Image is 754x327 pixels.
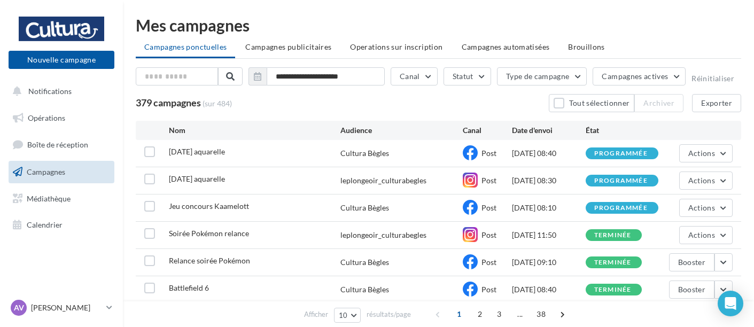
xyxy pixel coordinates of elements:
button: Actions [679,144,733,162]
button: Nouvelle campagne [9,51,114,69]
div: [DATE] 09:10 [512,257,586,268]
div: Date d'envoi [512,125,586,136]
div: [DATE] 08:40 [512,148,586,159]
span: Actions [688,203,715,212]
button: Archiver [634,94,683,112]
span: Afficher [304,309,328,320]
span: ... [511,306,528,323]
div: terminée [594,232,632,239]
button: Actions [679,226,733,244]
div: [DATE] 08:30 [512,175,586,186]
button: Tout sélectionner [549,94,634,112]
span: Halloween aquarelle [169,174,225,183]
span: 379 campagnes [136,97,201,108]
span: 3 [491,306,508,323]
span: AV [14,302,24,313]
span: Post [481,258,496,267]
button: Type de campagne [497,67,587,85]
span: Soirée Pokémon relance [169,229,249,238]
span: Post [481,230,496,239]
div: Cultura Bègles [340,203,389,213]
div: Mes campagnes [136,17,741,33]
span: 10 [339,311,348,320]
div: terminée [594,286,632,293]
button: 10 [334,308,361,323]
span: Campagnes publicitaires [245,42,331,51]
div: [DATE] 08:10 [512,203,586,213]
div: Open Intercom Messenger [718,291,743,316]
div: programmée [594,177,648,184]
span: Campagnes [27,167,65,176]
button: Canal [391,67,438,85]
span: résultats/page [367,309,411,320]
a: Boîte de réception [6,133,116,156]
span: Campagnes automatisées [462,42,550,51]
span: Boîte de réception [27,140,88,149]
span: Post [481,285,496,294]
button: Actions [679,199,733,217]
span: Relance soirée Pokémon [169,256,250,265]
div: Canal [463,125,512,136]
div: Cultura Bègles [340,257,389,268]
div: programmée [594,150,648,157]
div: État [586,125,659,136]
button: Notifications [6,80,112,103]
span: Post [481,203,496,212]
span: Actions [688,149,715,158]
span: (sur 484) [203,98,232,109]
span: Actions [688,230,715,239]
span: 1 [450,306,468,323]
span: Halloween aquarelle [169,147,225,156]
button: Booster [669,253,714,271]
div: Cultura Bègles [340,148,389,159]
button: Campagnes actives [593,67,686,85]
a: Opérations [6,107,116,129]
span: Post [481,149,496,158]
a: AV [PERSON_NAME] [9,298,114,318]
span: Battlefield 6 [169,283,209,292]
span: Opérations [28,113,65,122]
span: Campagnes actives [602,72,668,81]
div: leplongeoir_culturabegles [340,175,426,186]
span: Notifications [28,87,72,96]
button: Statut [444,67,491,85]
span: Post [481,176,496,185]
div: Cultura Bègles [340,284,389,295]
button: Réinitialiser [691,74,734,83]
span: 2 [471,306,488,323]
div: terminée [594,259,632,266]
span: Actions [688,176,715,185]
div: Nom [169,125,340,136]
a: Campagnes [6,161,116,183]
span: Brouillons [568,42,605,51]
div: Audience [340,125,463,136]
button: Exporter [692,94,741,112]
button: Actions [679,172,733,190]
span: Calendrier [27,220,63,229]
span: Médiathèque [27,193,71,203]
a: Calendrier [6,214,116,236]
div: [DATE] 08:40 [512,284,586,295]
div: [DATE] 11:50 [512,230,586,240]
p: [PERSON_NAME] [31,302,102,313]
div: programmée [594,205,648,212]
span: Jeu concours Kaamelott [169,201,249,211]
span: 38 [532,306,550,323]
button: Booster [669,281,714,299]
div: leplongeoir_culturabegles [340,230,426,240]
a: Médiathèque [6,188,116,210]
span: Operations sur inscription [350,42,442,51]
